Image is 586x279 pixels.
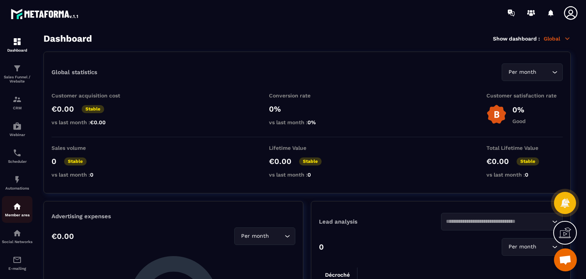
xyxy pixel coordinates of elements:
p: Total Lifetime Value [486,145,563,151]
img: b-badge-o.b3b20ee6.svg [486,104,507,125]
span: Per month [507,243,538,251]
a: automationsautomationsMember area [2,196,32,223]
input: Search for option [446,217,551,226]
img: formation [13,95,22,104]
p: Global [544,35,571,42]
p: Stable [82,105,104,113]
a: automationsautomationsWebinar [2,116,32,143]
p: Show dashboard : [493,36,540,42]
p: Good [512,118,526,124]
p: Global statistics [52,69,97,76]
p: vs last month : [269,172,345,178]
a: schedulerschedulerScheduler [2,143,32,169]
p: Automations [2,186,32,190]
p: €0.00 [269,157,291,166]
p: Social Networks [2,240,32,244]
p: Stable [299,157,322,165]
p: 0% [512,105,526,114]
img: automations [13,122,22,131]
p: 0% [269,104,345,114]
span: 0 [525,172,528,178]
p: Member area [2,213,32,217]
p: €0.00 [52,232,74,241]
p: Sales Funnel / Website [2,75,32,83]
img: formation [13,37,22,46]
a: formationformationCRM [2,89,32,116]
p: Lead analysis [319,218,441,225]
span: €0.00 [90,119,106,125]
span: 0 [90,172,93,178]
input: Search for option [538,243,550,251]
span: Per month [239,232,270,240]
p: vs last month : [486,172,563,178]
img: email [13,255,22,264]
img: automations [13,175,22,184]
a: automationsautomationsAutomations [2,169,32,196]
a: social-networksocial-networkSocial Networks [2,223,32,250]
p: E-mailing [2,266,32,271]
div: Search for option [234,227,295,245]
div: Search for option [502,238,563,256]
p: vs last month : [52,119,128,125]
p: Stable [64,157,87,165]
a: formationformationDashboard [2,31,32,58]
a: emailemailE-mailing [2,250,32,276]
p: Stable [517,157,539,165]
span: Per month [507,68,538,76]
img: scheduler [13,148,22,157]
h3: Dashboard [43,33,92,44]
img: logo [11,7,79,21]
img: automations [13,202,22,211]
p: CRM [2,106,32,110]
span: 0 [307,172,311,178]
p: Advertising expenses [52,213,295,220]
tspan: Décroché [325,272,350,278]
div: Search for option [441,213,563,230]
p: Conversion rate [269,92,345,99]
p: 0 [319,242,324,251]
input: Search for option [538,68,550,76]
p: Lifetime Value [269,145,345,151]
span: 0% [307,119,316,125]
p: Sales volume [52,145,128,151]
p: €0.00 [486,157,509,166]
p: Customer acquisition cost [52,92,128,99]
p: 0 [52,157,56,166]
p: Customer satisfaction rate [486,92,563,99]
p: Scheduler [2,159,32,164]
input: Search for option [270,232,283,240]
img: formation [13,64,22,73]
p: €0.00 [52,104,74,114]
p: vs last month : [52,172,128,178]
p: Webinar [2,133,32,137]
a: Open chat [554,248,577,271]
a: formationformationSales Funnel / Website [2,58,32,89]
div: Search for option [502,63,563,81]
img: social-network [13,229,22,238]
p: Dashboard [2,48,32,52]
p: vs last month : [269,119,345,125]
